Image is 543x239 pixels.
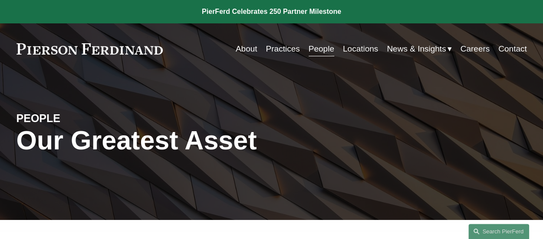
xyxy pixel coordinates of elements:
[266,41,299,57] a: Practices
[460,41,490,57] a: Careers
[16,126,357,156] h1: Our Greatest Asset
[343,41,378,57] a: Locations
[236,41,257,57] a: About
[16,112,144,126] h4: PEOPLE
[309,41,334,57] a: People
[498,41,527,57] a: Contact
[387,41,451,57] a: folder dropdown
[387,42,446,56] span: News & Insights
[468,224,529,239] a: Search this site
